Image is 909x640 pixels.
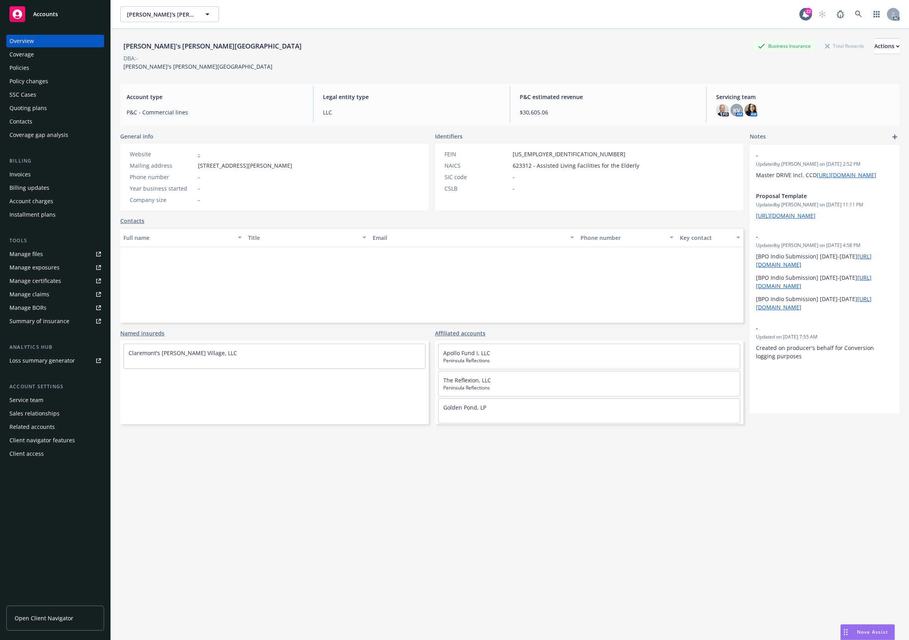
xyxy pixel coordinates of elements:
[127,10,195,19] span: [PERSON_NAME]'s [PERSON_NAME][GEOGRAPHIC_DATA]
[6,383,104,391] div: Account settings
[756,171,893,179] p: Master DRIVE Incl. CCD
[9,275,61,287] div: Manage certificates
[444,173,510,181] div: SIC code
[443,349,490,357] a: Apollo Fund I, LLC
[9,129,68,141] div: Coverage gap analysis
[890,132,900,142] a: add
[9,288,49,301] div: Manage claims
[756,324,873,332] span: -
[127,93,304,101] span: Account type
[248,234,358,242] div: Title
[6,248,104,260] a: Manage files
[9,421,55,433] div: Related accounts
[754,41,815,51] div: Business Insurance
[6,3,104,25] a: Accounts
[370,228,577,247] button: Email
[756,333,893,341] span: Updated on [DATE] 7:55 AM
[513,184,515,193] span: -
[120,41,305,51] div: [PERSON_NAME]'s [PERSON_NAME][GEOGRAPHIC_DATA]
[520,93,697,101] span: P&C estimated revenue
[841,625,851,640] div: Drag to move
[756,192,873,200] span: Proposal Template
[716,93,893,101] span: Servicing team
[123,234,233,242] div: Full name
[6,421,104,433] a: Related accounts
[513,161,639,170] span: 623312 - Assisted Living Facilities for the Elderly
[9,407,60,420] div: Sales relationships
[513,173,515,181] span: -
[373,234,566,242] div: Email
[6,354,104,367] a: Loss summary generator
[520,108,697,116] span: $30,605.06
[756,212,816,219] a: [URL][DOMAIN_NAME]
[9,394,43,406] div: Service team
[9,261,60,274] div: Manage exposures
[750,185,900,226] div: Proposal TemplateUpdatedby [PERSON_NAME] on [DATE] 11:11 PM[URL][DOMAIN_NAME]
[6,394,104,406] a: Service team
[245,228,370,247] button: Title
[198,184,200,193] span: -
[821,41,868,51] div: Total Rewards
[120,329,164,337] a: Named insureds
[577,228,677,247] button: Phone number
[756,252,893,269] p: [BPO Indio Submission] [DATE]-[DATE]
[6,208,104,221] a: Installment plans
[6,434,104,447] a: Client navigator features
[832,6,848,22] a: Report a Bug
[130,150,195,158] div: Website
[9,248,43,260] div: Manage files
[9,168,31,181] div: Invoices
[6,407,104,420] a: Sales relationships
[323,93,500,101] span: Legal entity type
[198,196,200,204] span: -
[120,132,153,140] span: General info
[857,629,888,635] span: Nova Assist
[680,234,732,242] div: Key contact
[6,88,104,101] a: SSC Cases
[9,434,75,447] div: Client navigator features
[756,161,893,168] span: Updated by [PERSON_NAME] on [DATE] 2:52 PM
[851,6,866,22] a: Search
[745,104,757,116] img: photo
[677,228,743,247] button: Key contact
[120,217,144,225] a: Contacts
[9,182,49,194] div: Billing updates
[756,344,875,360] span: Created on producer's behalf for Conversion logging purposes
[435,329,485,337] a: Affiliated accounts
[6,75,104,88] a: Policy changes
[444,161,510,170] div: NAICS
[123,63,273,70] span: [PERSON_NAME]'s [PERSON_NAME][GEOGRAPHIC_DATA]
[127,108,304,116] span: P&C - Commercial lines
[733,106,740,114] span: KV
[130,161,195,170] div: Mailing address
[513,150,625,158] span: [US_EMPLOYER_IDENTIFICATION_NUMBER]
[6,343,104,351] div: Analytics hub
[869,6,885,22] a: Switch app
[6,237,104,245] div: Tools
[814,6,830,22] a: Start snowing
[6,62,104,74] a: Policies
[6,168,104,181] a: Invoices
[198,173,200,181] span: -
[756,273,893,290] p: [BPO Indio Submission] [DATE]-[DATE]
[6,129,104,141] a: Coverage gap analysis
[6,315,104,327] a: Summary of insurance
[33,11,58,17] span: Accounts
[874,39,900,54] div: Actions
[444,184,510,193] div: CSLB
[750,132,766,142] span: Notes
[9,62,29,74] div: Policies
[443,376,491,384] a: The Reflexion, LLC
[9,301,47,314] div: Manage BORs
[198,161,292,170] span: [STREET_ADDRESS][PERSON_NAME]
[716,104,729,116] img: photo
[840,624,895,640] button: Nova Assist
[6,35,104,47] a: Overview
[756,295,893,311] p: [BPO Indio Submission] [DATE]-[DATE]
[444,150,510,158] div: FEIN
[15,614,73,622] span: Open Client Navigator
[9,315,69,327] div: Summary of insurance
[130,173,195,181] div: Phone number
[6,195,104,208] a: Account charges
[323,108,500,116] span: LLC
